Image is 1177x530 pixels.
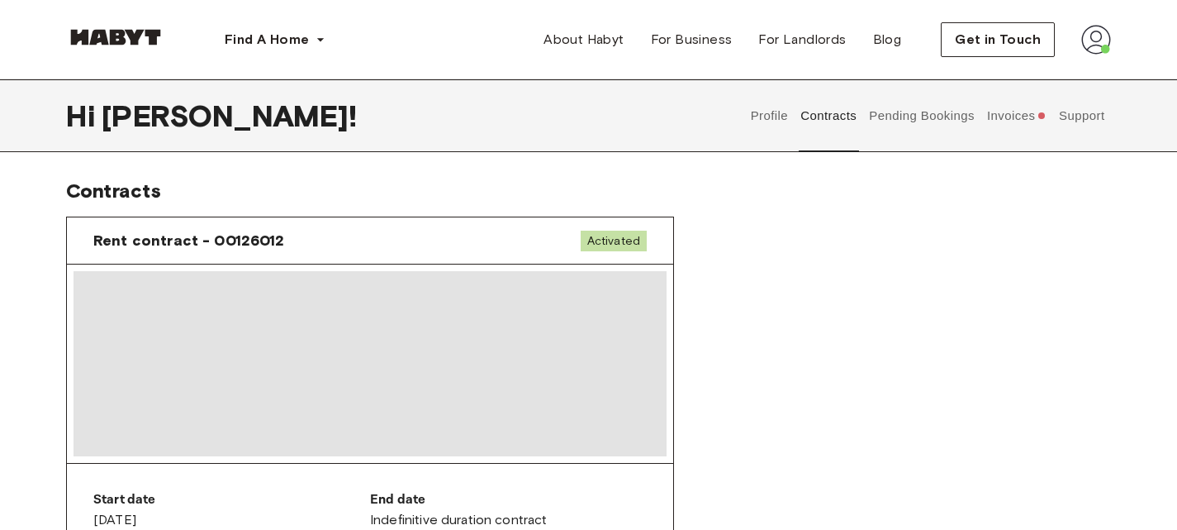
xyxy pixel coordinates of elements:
button: Invoices [985,79,1048,152]
span: [PERSON_NAME] ! [102,98,357,133]
a: About Habyt [530,23,637,56]
button: Find A Home [211,23,339,56]
span: For Business [651,30,733,50]
button: Support [1056,79,1107,152]
a: For Business [638,23,746,56]
button: Contracts [799,79,859,152]
button: Pending Bookings [867,79,977,152]
a: Blog [860,23,915,56]
div: [DATE] [93,490,370,530]
span: For Landlords [758,30,846,50]
span: Hi [66,98,102,133]
button: Profile [748,79,790,152]
a: For Landlords [745,23,859,56]
button: Get in Touch [941,22,1055,57]
img: Habyt [66,29,165,45]
p: End date [370,490,647,510]
img: avatar [1081,25,1111,55]
span: Rent contract - 00126012 [93,231,285,251]
span: Find A Home [225,30,309,50]
span: About Habyt [543,30,624,50]
div: Indefinitive duration contract [370,490,647,530]
span: Blog [873,30,902,50]
span: Get in Touch [955,30,1041,50]
span: Activated [581,231,647,251]
p: Start date [93,490,370,510]
span: Contracts [66,179,161,203]
div: user profile tabs [744,79,1111,152]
